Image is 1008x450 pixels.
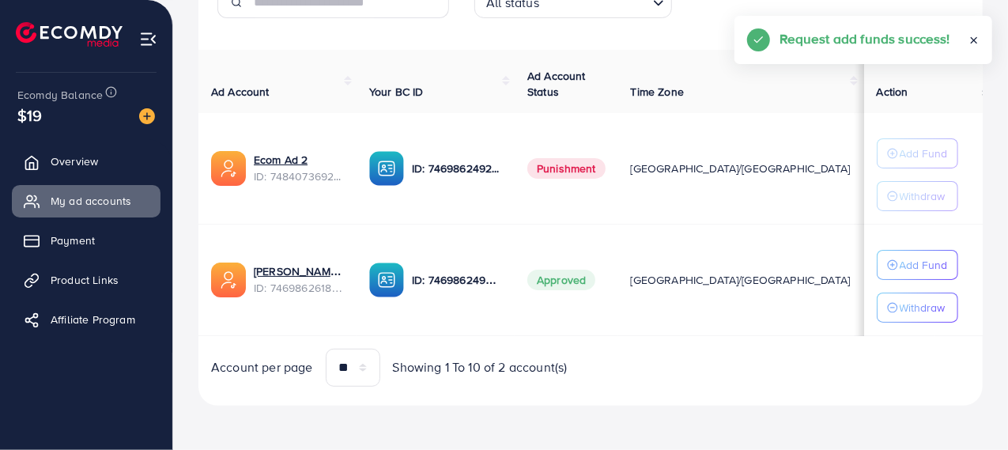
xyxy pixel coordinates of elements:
p: Add Fund [900,144,948,163]
a: Ecom Ad 2 [254,152,308,168]
h5: Request add funds success! [780,28,950,49]
span: My ad accounts [51,193,131,209]
a: Overview [12,146,160,177]
img: logo [16,22,123,47]
span: [GEOGRAPHIC_DATA]/[GEOGRAPHIC_DATA] [631,272,851,288]
button: Withdraw [877,293,958,323]
iframe: Chat [941,379,996,438]
span: Action [877,84,908,100]
span: Time Zone [631,84,684,100]
p: Withdraw [900,187,946,206]
span: ID: 7484073692411150354 [254,168,344,184]
div: <span class='underline'>Ecom Ad 2</span></br>7484073692411150354 [254,152,344,184]
span: Affiliate Program [51,312,135,327]
span: Ecomdy Balance [17,87,103,103]
span: Overview [51,153,98,169]
p: ID: 7469862492106981393 [412,270,502,289]
a: My ad accounts [12,185,160,217]
a: [PERSON_NAME] Ecom [254,263,344,279]
span: Ad Account [211,84,270,100]
span: Product Links [51,272,119,288]
button: Withdraw [877,181,958,211]
span: $19 [13,99,47,131]
span: Approved [527,270,595,290]
p: Add Fund [900,255,948,274]
div: <span class='underline'>Umar Saad Ecom</span></br>7469862618904379409 [254,263,344,296]
img: image [139,108,155,124]
img: ic-ba-acc.ded83a64.svg [369,151,404,186]
img: ic-ads-acc.e4c84228.svg [211,263,246,297]
button: Add Fund [877,250,958,280]
span: Ad Account Status [527,68,586,100]
a: Affiliate Program [12,304,160,335]
a: Payment [12,225,160,256]
span: Your BC ID [369,84,424,100]
button: Add Fund [877,138,958,168]
a: Product Links [12,264,160,296]
img: ic-ba-acc.ded83a64.svg [369,263,404,297]
img: ic-ads-acc.e4c84228.svg [211,151,246,186]
span: [GEOGRAPHIC_DATA]/[GEOGRAPHIC_DATA] [631,161,851,176]
span: ID: 7469862618904379409 [254,280,344,296]
span: Payment [51,233,95,248]
p: Withdraw [900,298,946,317]
p: ID: 7469862492106981393 [412,159,502,178]
span: Punishment [527,158,606,179]
span: Showing 1 To 10 of 2 account(s) [393,358,568,376]
span: Account per page [211,358,313,376]
img: menu [139,30,157,48]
